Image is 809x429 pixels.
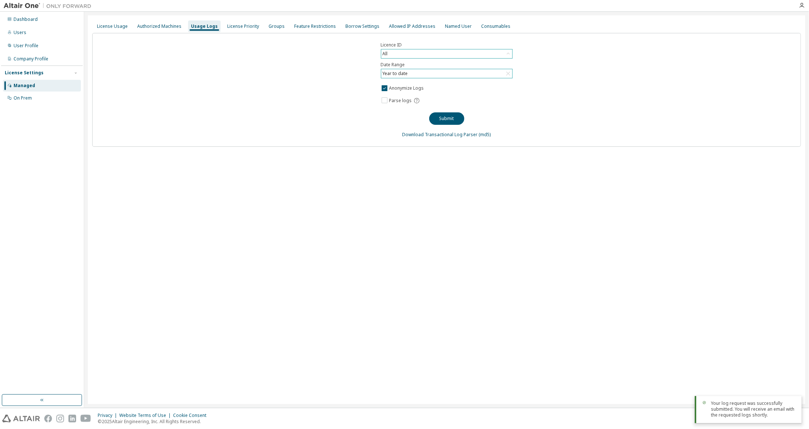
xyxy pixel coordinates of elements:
[14,56,48,62] div: Company Profile
[44,415,52,422] img: facebook.svg
[429,112,464,125] button: Submit
[14,83,35,89] div: Managed
[711,400,796,418] div: Your log request was successfully submitted. You will receive an email with the requested logs sh...
[382,50,389,58] div: All
[2,415,40,422] img: altair_logo.svg
[191,23,218,29] div: Usage Logs
[345,23,379,29] div: Borrow Settings
[56,415,64,422] img: instagram.svg
[173,413,211,418] div: Cookie Consent
[97,23,128,29] div: License Usage
[68,415,76,422] img: linkedin.svg
[479,131,491,138] a: (md5)
[381,69,512,78] div: Year to date
[389,84,425,93] label: Anonymize Logs
[5,70,44,76] div: License Settings
[4,2,95,10] img: Altair One
[227,23,259,29] div: License Priority
[381,49,512,58] div: All
[14,16,38,22] div: Dashboard
[98,418,211,425] p: © 2025 Altair Engineering, Inc. All Rights Reserved.
[389,98,412,104] span: Parse logs
[80,415,91,422] img: youtube.svg
[98,413,119,418] div: Privacy
[389,23,435,29] div: Allowed IP Addresses
[402,131,478,138] a: Download Transactional Log Parser
[481,23,510,29] div: Consumables
[294,23,336,29] div: Feature Restrictions
[14,30,26,36] div: Users
[381,62,513,68] label: Date Range
[14,95,32,101] div: On Prem
[269,23,285,29] div: Groups
[119,413,173,418] div: Website Terms of Use
[382,70,409,78] div: Year to date
[137,23,181,29] div: Authorized Machines
[381,42,513,48] label: Licence ID
[14,43,38,49] div: User Profile
[445,23,472,29] div: Named User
